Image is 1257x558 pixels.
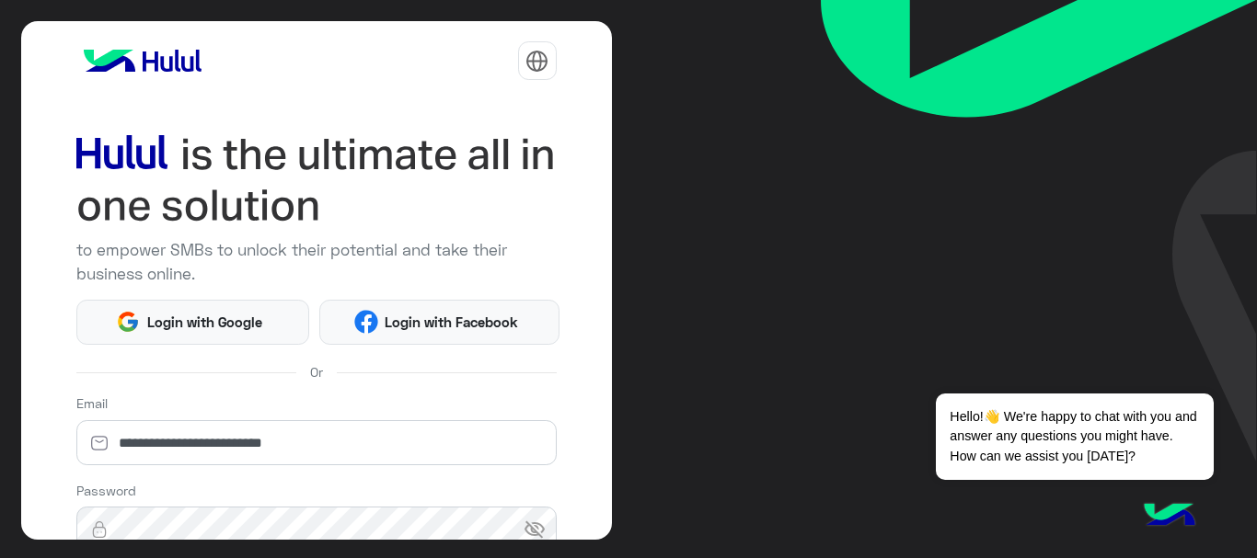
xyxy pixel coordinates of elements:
[76,129,557,232] img: hululLoginTitle_EN.svg
[116,310,140,334] img: Google
[936,393,1213,480] span: Hello!👋 We're happy to chat with you and answer any questions you might have. How can we assist y...
[524,513,557,546] span: visibility_off
[76,434,122,452] img: email
[525,50,548,73] img: tab
[140,312,269,333] span: Login with Google
[76,520,122,539] img: lock
[378,312,525,333] span: Login with Facebook
[310,362,323,381] span: Or
[76,481,136,500] label: Password
[76,42,209,79] img: logo
[76,300,310,345] button: Login with Google
[319,300,559,345] button: Login with Facebook
[76,393,108,413] label: Email
[1137,484,1202,549] img: hulul-logo.png
[76,238,557,286] p: to empower SMBs to unlock their potential and take their business online.
[354,310,378,334] img: Facebook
